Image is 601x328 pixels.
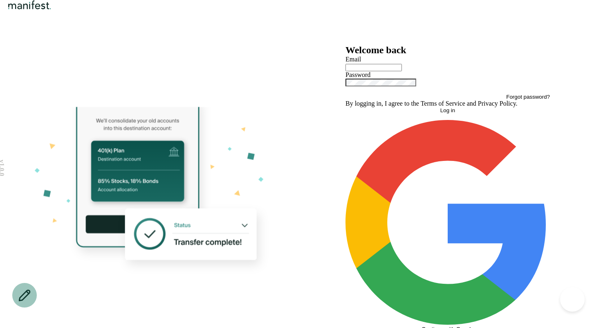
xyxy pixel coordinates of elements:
button: Log in [345,107,550,113]
a: Privacy Policy [478,100,516,107]
a: Terms of Service [421,100,465,107]
label: Password [345,71,370,78]
h2: Welcome back [345,45,550,56]
p: By logging in, I agree to the and . [345,100,550,107]
label: Email [345,56,361,63]
span: Log in [440,107,455,113]
iframe: Help Scout Beacon - Open [560,287,585,312]
button: Forgot password? [506,94,550,100]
